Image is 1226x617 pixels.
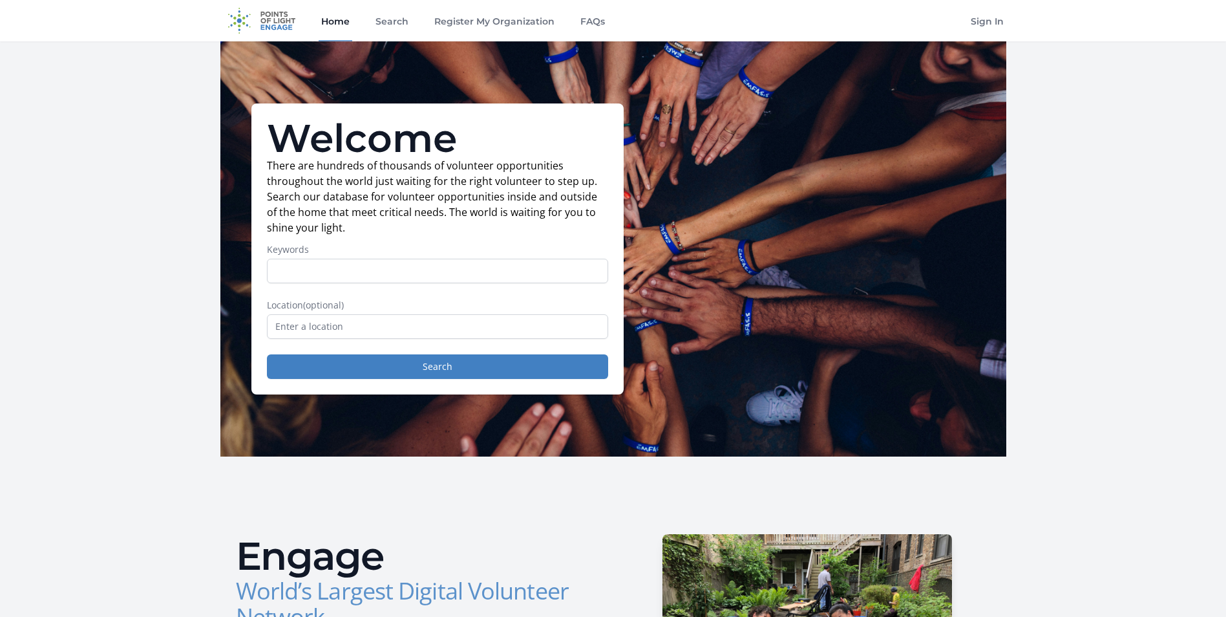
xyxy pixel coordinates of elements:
[303,299,344,311] span: (optional)
[267,299,608,312] label: Location
[267,119,608,158] h1: Welcome
[267,354,608,379] button: Search
[267,158,608,235] p: There are hundreds of thousands of volunteer opportunities throughout the world just waiting for ...
[267,314,608,339] input: Enter a location
[267,243,608,256] label: Keywords
[236,537,603,576] h2: Engage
